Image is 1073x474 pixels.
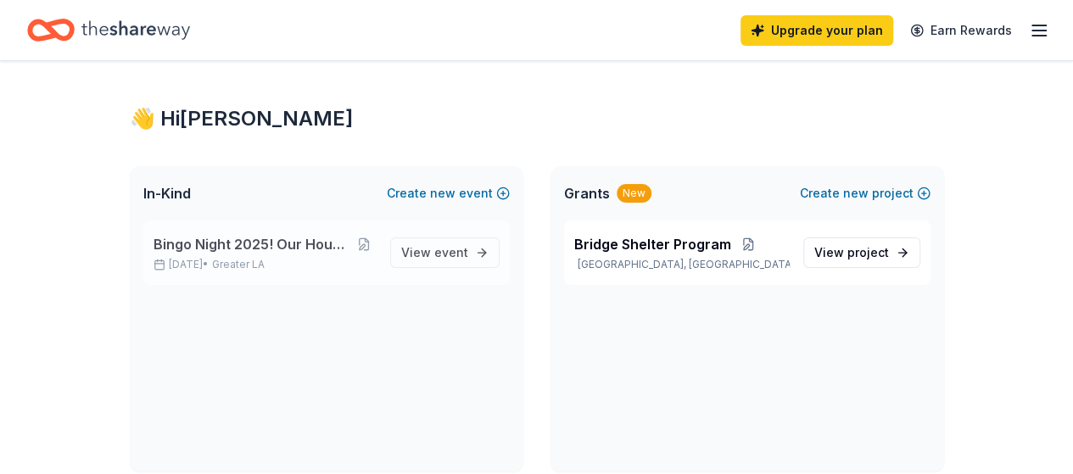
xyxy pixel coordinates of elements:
[130,105,944,132] div: 👋 Hi [PERSON_NAME]
[814,243,889,263] span: View
[401,243,468,263] span: View
[430,183,455,204] span: new
[387,183,510,204] button: Createnewevent
[574,258,790,271] p: [GEOGRAPHIC_DATA], [GEOGRAPHIC_DATA]
[390,237,500,268] a: View event
[803,237,920,268] a: View project
[617,184,651,203] div: New
[574,234,731,254] span: Bridge Shelter Program
[27,10,190,50] a: Home
[847,245,889,259] span: project
[740,15,893,46] a: Upgrade your plan
[843,183,869,204] span: new
[900,15,1022,46] a: Earn Rewards
[800,183,930,204] button: Createnewproject
[564,183,610,204] span: Grants
[212,258,265,271] span: Greater LA
[434,245,468,259] span: event
[143,183,191,204] span: In-Kind
[154,258,377,271] p: [DATE] •
[154,234,352,254] span: Bingo Night 2025! Our House has Heart!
